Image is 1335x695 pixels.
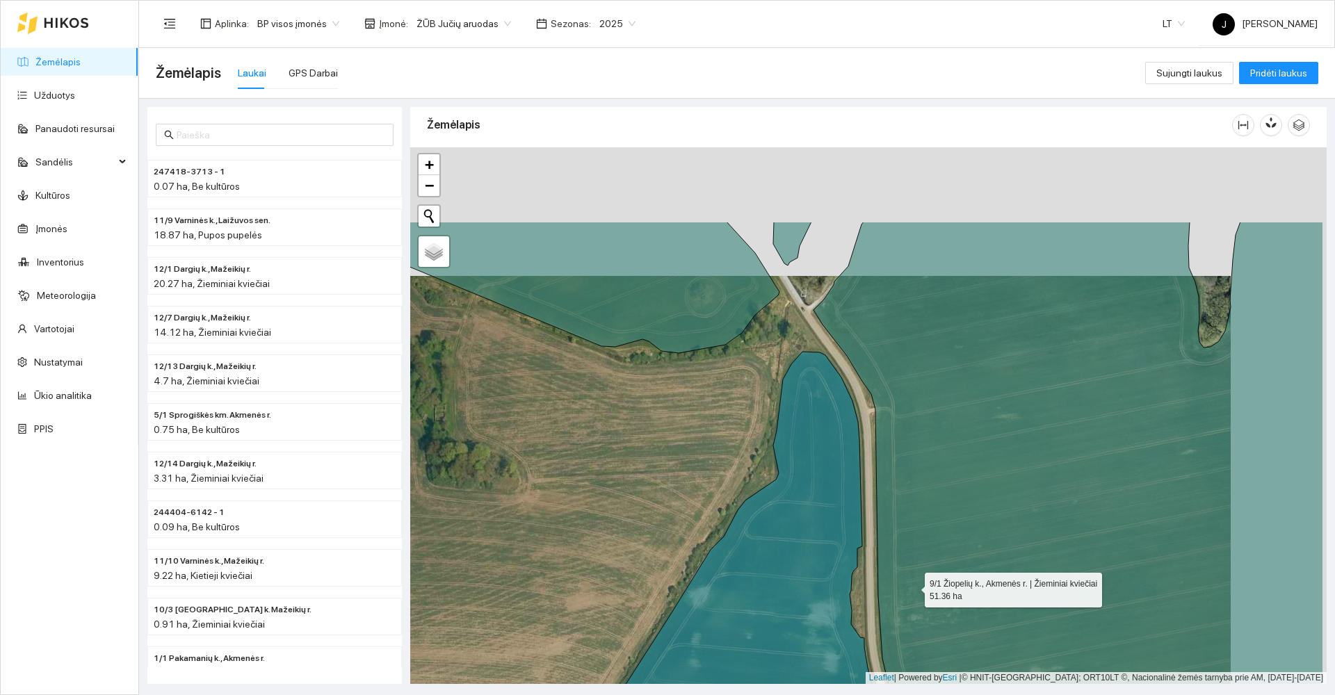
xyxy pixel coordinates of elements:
span: ŽŪB Jučių aruodas [416,13,511,34]
a: PPIS [34,423,54,434]
span: BP visos įmonės [257,13,339,34]
a: Pridėti laukus [1239,67,1318,79]
span: Sezonas : [551,16,591,31]
span: | [960,673,962,682]
span: 0.09 ha, Be kultūros [154,521,240,532]
a: Layers [419,236,449,267]
a: Nustatymai [34,357,83,368]
input: Paieška [177,127,385,142]
a: Inventorius [37,256,84,268]
span: 14.12 ha, Žieminiai kviečiai [154,327,271,338]
button: column-width [1232,114,1254,136]
span: Sujungti laukus [1156,65,1222,81]
a: Zoom in [419,154,439,175]
a: Esri [943,673,957,682]
span: 12/14 Dargių k., Mažeikių r. [154,457,257,471]
a: Vartotojai [34,323,74,334]
span: 3.31 ha, Žieminiai kviečiai [154,473,264,484]
span: 4.7 ha, Žieminiai kviečiai [154,375,259,386]
button: Sujungti laukus [1145,62,1233,84]
span: layout [200,18,211,29]
span: 12/13 Dargių k., Mažeikių r. [154,360,257,373]
span: 11/10 Varninės k., Mažeikių r. [154,555,264,568]
a: Zoom out [419,175,439,196]
span: 12/7 Dargių k., Mažeikių r. [154,311,251,325]
span: 10/3 Kalniškių k. Mažeikių r. [154,603,311,616]
span: shop [364,18,375,29]
a: Panaudoti resursai [35,123,115,134]
span: 2025 [599,13,636,34]
span: column-width [1233,120,1254,131]
span: Pridėti laukus [1250,65,1307,81]
a: Kultūros [35,190,70,201]
a: Žemėlapis [35,56,81,67]
span: Aplinka : [215,16,249,31]
span: 12/1 Dargių k., Mažeikių r. [154,263,251,276]
span: menu-fold [163,17,176,30]
span: 18.87 ha, Pupos pupelės [154,229,262,240]
span: Sandėlis [35,148,115,176]
span: Žemėlapis [156,62,221,84]
button: Initiate a new search [419,206,439,227]
span: calendar [536,18,547,29]
a: Įmonės [35,223,67,234]
button: Pridėti laukus [1239,62,1318,84]
a: Sujungti laukus [1145,67,1233,79]
div: | Powered by © HNIT-[GEOGRAPHIC_DATA]; ORT10LT ©, Nacionalinė žemės tarnyba prie AM, [DATE]-[DATE] [866,672,1327,684]
button: menu-fold [156,10,184,38]
a: Meteorologija [37,290,96,301]
span: 0.75 ha, Be kultūros [154,424,240,435]
div: Laukai [238,65,266,81]
a: Ūkio analitika [34,390,92,401]
div: GPS Darbai [289,65,338,81]
span: [PERSON_NAME] [1213,18,1318,29]
span: LT [1163,13,1185,34]
span: − [425,177,434,194]
span: search [164,130,174,140]
span: 9.22 ha, Kietieji kviečiai [154,570,252,581]
span: 20.27 ha, Žieminiai kviečiai [154,278,270,289]
span: J [1222,13,1227,35]
span: 5/1 Sprogiškės km. Akmenės r. [154,409,271,422]
span: 0.07 ha, Be kultūros [154,181,240,192]
span: 0.91 ha, Žieminiai kviečiai [154,619,265,630]
a: Leaflet [869,673,894,682]
div: Žemėlapis [427,105,1232,145]
span: 247418-3713 - 1 [154,165,225,179]
a: Užduotys [34,90,75,101]
span: Įmonė : [379,16,408,31]
span: + [425,156,434,173]
span: 11/9 Varninės k., Laižuvos sen. [154,214,270,227]
span: 244404-6142 - 1 [154,506,225,519]
span: 1/1 Pakamanių k., Akmenės r. [154,652,265,665]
